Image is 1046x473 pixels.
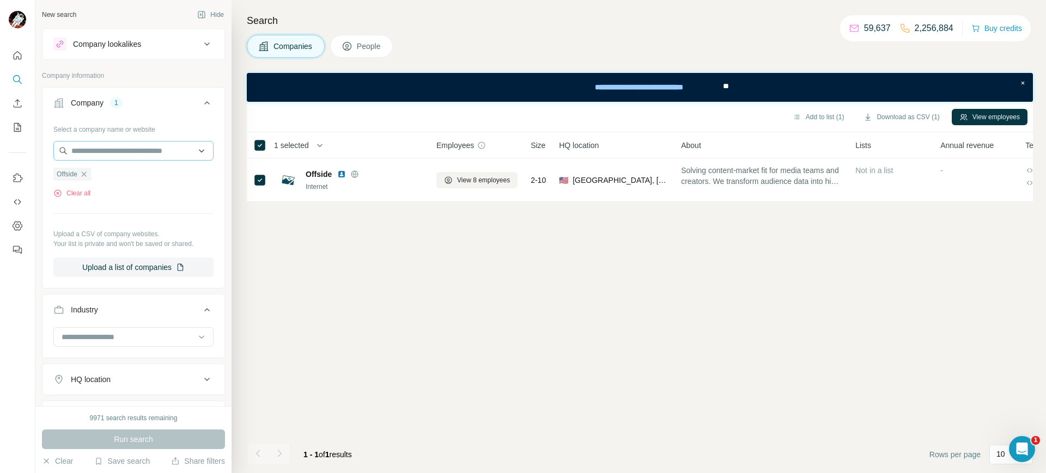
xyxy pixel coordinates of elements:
[42,90,224,120] button: Company1
[306,182,423,192] div: Internet
[53,239,214,249] p: Your list is private and won't be saved or shared.
[436,140,474,151] span: Employees
[190,7,232,23] button: Hide
[864,22,891,35] p: 59,637
[940,140,994,151] span: Annual revenue
[996,449,1005,459] p: 10
[436,172,518,188] button: View 8 employees
[171,456,225,466] button: Share filters
[915,22,953,35] p: 2,256,884
[357,41,382,52] span: People
[9,11,26,28] img: Avatar
[73,39,141,50] div: Company lookalikes
[279,171,297,189] img: Logo of Offside
[952,109,1027,125] button: View employees
[9,216,26,236] button: Dashboard
[306,169,332,180] span: Offside
[559,140,599,151] span: HQ location
[9,192,26,212] button: Use Surfe API
[1009,436,1035,462] iframe: Intercom live chat
[9,240,26,260] button: Feedback
[42,71,225,81] p: Company information
[57,169,77,179] span: Offside
[9,46,26,65] button: Quick start
[855,140,871,151] span: Lists
[303,450,352,459] span: results
[457,175,510,185] span: View 8 employees
[573,175,668,186] span: [GEOGRAPHIC_DATA], [US_STATE]
[42,31,224,57] button: Company lookalikes
[71,97,104,108] div: Company
[273,41,313,52] span: Companies
[42,403,224,429] button: Annual revenue ($)
[971,21,1022,36] button: Buy credits
[42,10,76,20] div: New search
[681,165,842,187] span: Solving content-market fit for media teams and creators. We transform audience data into high-imp...
[9,168,26,188] button: Use Surfe on LinkedIn
[681,140,701,151] span: About
[929,449,981,460] span: Rows per page
[9,70,26,89] button: Search
[9,94,26,113] button: Enrich CSV
[53,188,90,198] button: Clear all
[110,98,123,108] div: 1
[247,13,1033,28] h4: Search
[53,120,214,134] div: Select a company name or website
[71,374,111,385] div: HQ location
[247,73,1033,102] iframe: Banner
[337,170,346,179] img: LinkedIn logo
[274,140,309,151] span: 1 selected
[531,140,545,151] span: Size
[71,304,98,315] div: Industry
[9,118,26,137] button: My lists
[94,456,150,466] button: Save search
[856,109,947,125] button: Download as CSV (1)
[559,175,568,186] span: 🇺🇸
[90,413,178,423] div: 9971 search results remaining
[42,366,224,392] button: HQ location
[42,297,224,327] button: Industry
[42,456,73,466] button: Clear
[53,257,214,277] button: Upload a list of companies
[785,109,852,125] button: Add to list (1)
[319,450,325,459] span: of
[303,450,319,459] span: 1 - 1
[325,450,330,459] span: 1
[940,166,943,175] span: -
[855,166,893,175] span: Not in a list
[1031,436,1040,445] span: 1
[531,175,546,186] span: 2-10
[53,229,214,239] p: Upload a CSV of company websites.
